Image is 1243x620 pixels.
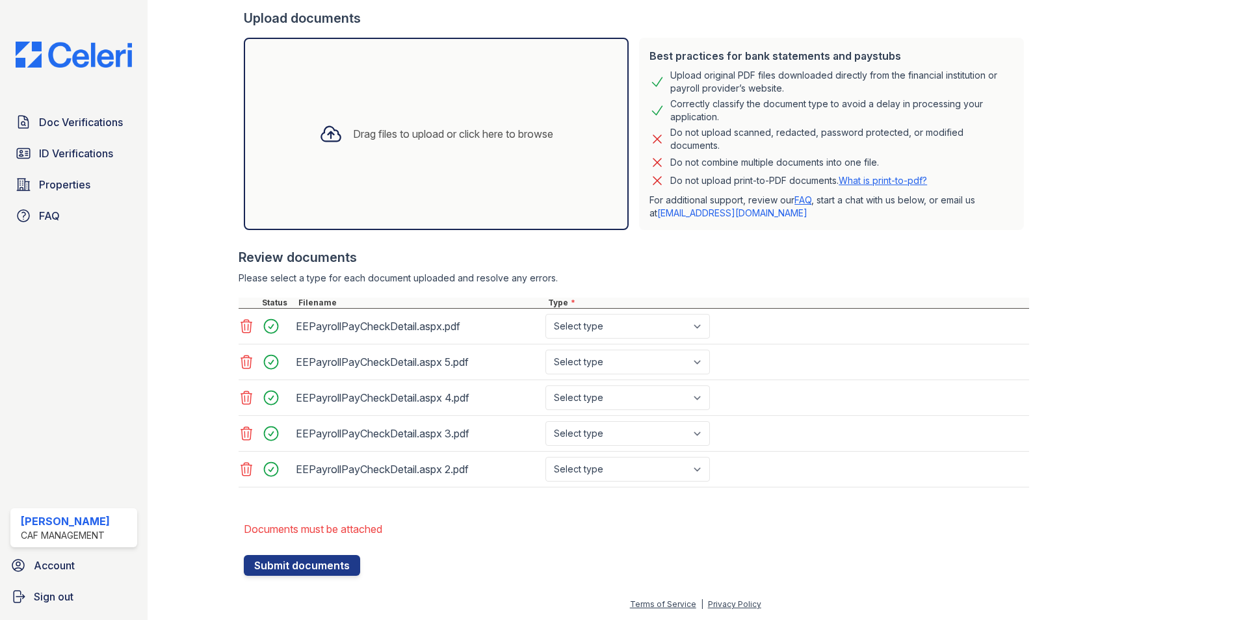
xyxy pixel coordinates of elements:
img: CE_Logo_Blue-a8612792a0a2168367f1c8372b55b34899dd931a85d93a1a3d3e32e68fde9ad4.png [5,42,142,68]
span: Account [34,558,75,573]
div: CAF Management [21,529,110,542]
a: [EMAIL_ADDRESS][DOMAIN_NAME] [657,207,807,218]
div: Upload original PDF files downloaded directly from the financial institution or payroll provider’... [670,69,1014,95]
div: EEPayrollPayCheckDetail.aspx 4.pdf [296,387,540,408]
div: | [701,599,703,609]
a: FAQ [794,194,811,205]
a: Sign out [5,584,142,610]
div: Do not combine multiple documents into one file. [670,155,879,170]
div: Upload documents [244,9,1029,27]
span: Properties [39,177,90,192]
div: Drag files to upload or click here to browse [353,126,553,142]
div: Filename [296,298,545,308]
a: Properties [10,172,137,198]
a: Doc Verifications [10,109,137,135]
div: EEPayrollPayCheckDetail.aspx 3.pdf [296,423,540,444]
div: Type [545,298,1029,308]
a: Account [5,552,142,578]
div: Please select a type for each document uploaded and resolve any errors. [239,272,1029,285]
span: ID Verifications [39,146,113,161]
div: Best practices for bank statements and paystubs [649,48,1014,64]
div: EEPayrollPayCheckDetail.aspx 2.pdf [296,459,540,480]
a: FAQ [10,203,137,229]
a: Terms of Service [630,599,696,609]
div: Correctly classify the document type to avoid a delay in processing your application. [670,97,1014,123]
p: For additional support, review our , start a chat with us below, or email us at [649,194,1014,220]
span: FAQ [39,208,60,224]
a: ID Verifications [10,140,137,166]
div: [PERSON_NAME] [21,513,110,529]
span: Sign out [34,589,73,604]
span: Doc Verifications [39,114,123,130]
div: EEPayrollPayCheckDetail.aspx 5.pdf [296,352,540,372]
li: Documents must be attached [244,516,1029,542]
div: Review documents [239,248,1029,266]
a: What is print-to-pdf? [839,175,927,186]
div: EEPayrollPayCheckDetail.aspx.pdf [296,316,540,337]
button: Submit documents [244,555,360,576]
div: Status [259,298,296,308]
a: Privacy Policy [708,599,761,609]
p: Do not upload print-to-PDF documents. [670,174,927,187]
div: Do not upload scanned, redacted, password protected, or modified documents. [670,126,1014,152]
